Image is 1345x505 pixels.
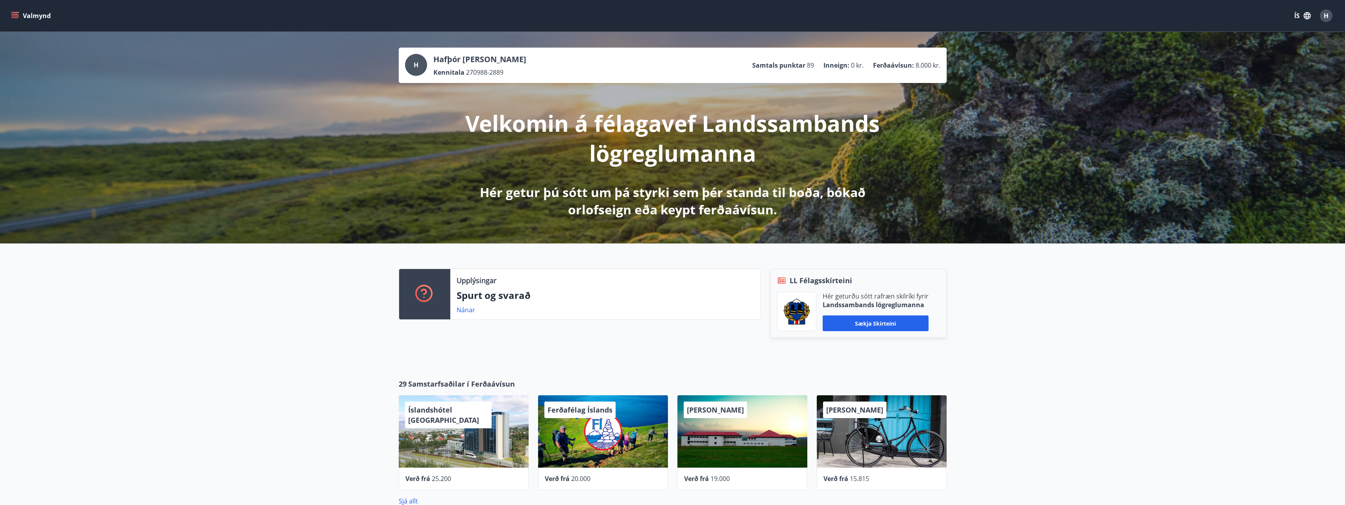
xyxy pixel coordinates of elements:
[457,306,475,314] a: Nánar
[873,61,914,70] p: Ferðaávísun :
[687,405,744,415] span: [PERSON_NAME]
[457,289,754,302] p: Spurt og svarað
[414,61,418,69] span: H
[710,474,730,483] span: 19.000
[916,61,940,70] span: 8.000 kr.
[823,315,929,331] button: Sækja skírteini
[823,61,849,70] p: Inneign :
[9,9,54,23] button: menu
[545,474,570,483] span: Verð frá
[752,61,805,70] p: Samtals punktar
[1290,9,1315,23] button: ÍS
[850,474,869,483] span: 15.815
[465,184,881,218] p: Hér getur þú sótt um þá styrki sem þér standa til boða, bókað orlofseign eða keypt ferðaávísun.
[1324,11,1328,20] span: H
[432,474,451,483] span: 25.200
[399,379,407,389] span: 29
[457,275,496,286] p: Upplýsingar
[783,299,810,324] img: 1cqKbADZNYZ4wXUG0EC2JmCwhQh0Y6EN22Kw4FTY.png
[548,405,612,415] span: Ferðafélag Íslands
[790,275,852,286] span: LL Félagsskírteini
[851,61,864,70] span: 0 kr.
[433,68,464,77] p: Kennitala
[1317,6,1336,25] button: H
[433,54,526,65] p: Hafþór [PERSON_NAME]
[807,61,814,70] span: 89
[466,68,503,77] span: 270988-2889
[571,474,590,483] span: 20.000
[826,405,883,415] span: [PERSON_NAME]
[684,474,709,483] span: Verð frá
[823,292,929,300] p: Hér geturðu sótt rafræn skilríki fyrir
[823,474,848,483] span: Verð frá
[408,405,479,425] span: Íslandshótel [GEOGRAPHIC_DATA]
[408,379,515,389] span: Samstarfsaðilar í Ferðaávísun
[405,474,430,483] span: Verð frá
[465,108,881,168] p: Velkomin á félagavef Landssambands lögreglumanna
[823,300,929,309] p: Landssambands lögreglumanna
